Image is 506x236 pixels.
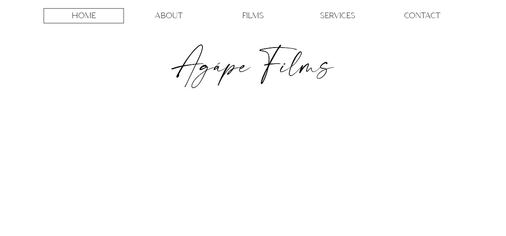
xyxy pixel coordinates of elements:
p: FILMS [242,9,264,23]
p: SERVICES [320,9,355,23]
a: HOME [44,8,124,23]
a: FILMS [213,8,293,23]
p: HOME [72,9,96,23]
a: ABOUT [128,8,209,23]
p: CONTACT [404,9,440,23]
nav: Site [41,8,465,23]
p: ABOUT [155,9,183,23]
a: SERVICES [297,8,378,23]
a: CONTACT [382,8,462,23]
